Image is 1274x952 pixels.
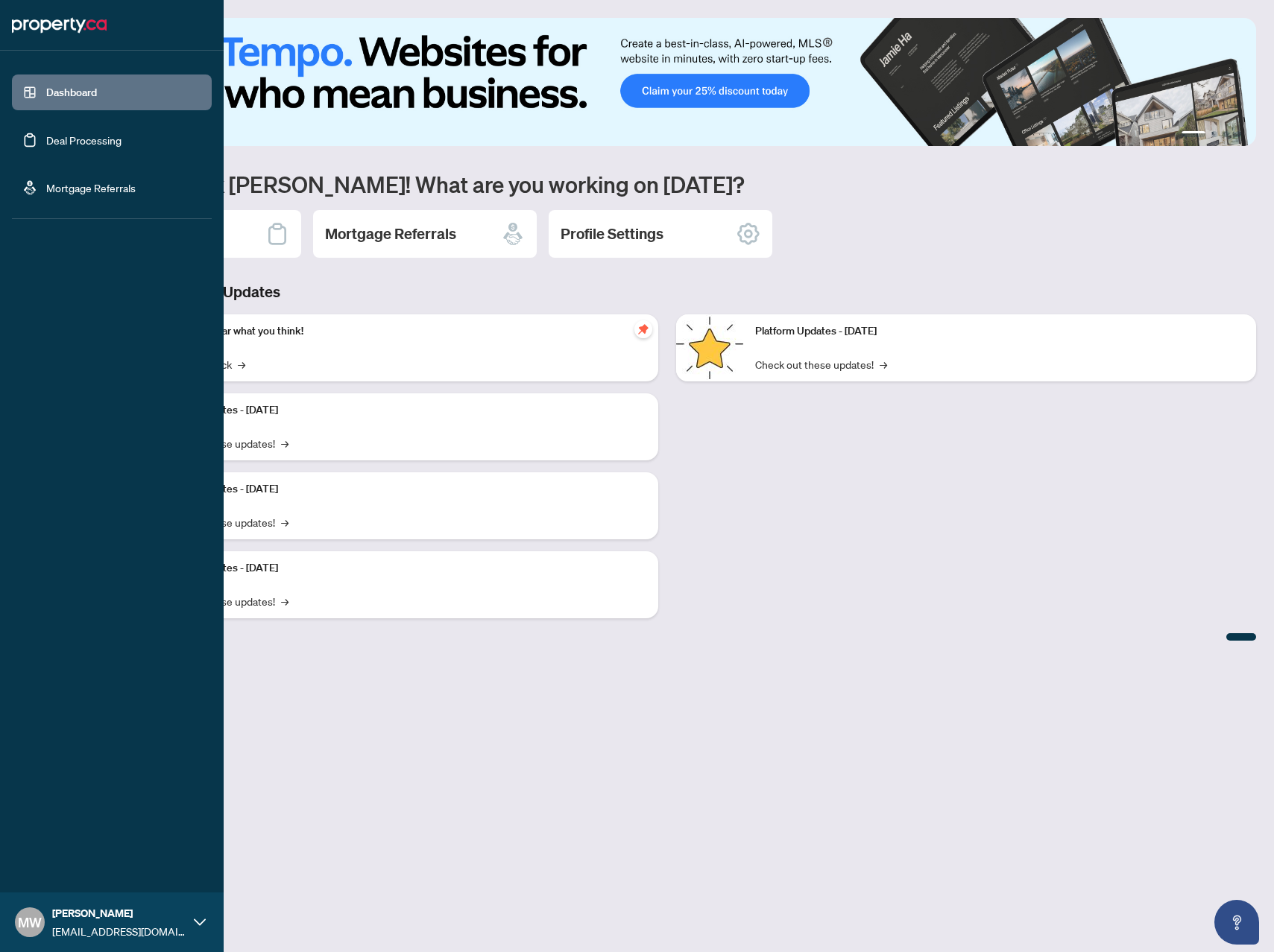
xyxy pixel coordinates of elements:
[1211,131,1217,137] button: 2
[78,282,1256,302] h3: Brokerage & Industry Updates
[157,323,646,340] p: We want to hear what you think!
[281,435,288,451] span: →
[46,133,122,147] a: Deal Processing
[325,223,456,244] h2: Mortgage Referrals
[157,402,646,419] p: Platform Updates - [DATE]
[52,905,186,921] span: [PERSON_NAME]
[46,86,97,99] a: Dashboard
[634,320,652,338] span: pushpin
[157,560,646,577] p: Platform Updates - [DATE]
[1235,131,1241,137] button: 4
[755,323,1245,340] p: Platform Updates - [DATE]
[12,13,107,37] img: logo
[46,181,136,194] a: Mortgage Referrals
[52,923,186,939] span: [EMAIL_ADDRESS][DOMAIN_NAME]
[281,593,288,609] span: →
[18,912,42,933] span: MW
[880,356,887,372] span: →
[281,514,288,530] span: →
[1223,131,1229,137] button: 3
[755,356,887,372] a: Check out these updates!→
[238,356,245,372] span: →
[78,170,1256,198] h1: Welcome back [PERSON_NAME]! What are you working on [DATE]?
[1214,900,1259,945] button: Open asap
[1182,131,1205,137] button: 1
[78,18,1256,146] img: Slide 0
[676,314,743,381] img: Platform Updates - June 23, 2025
[561,223,663,244] h2: Profile Settings
[157,481,646,498] p: Platform Updates - [DATE]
